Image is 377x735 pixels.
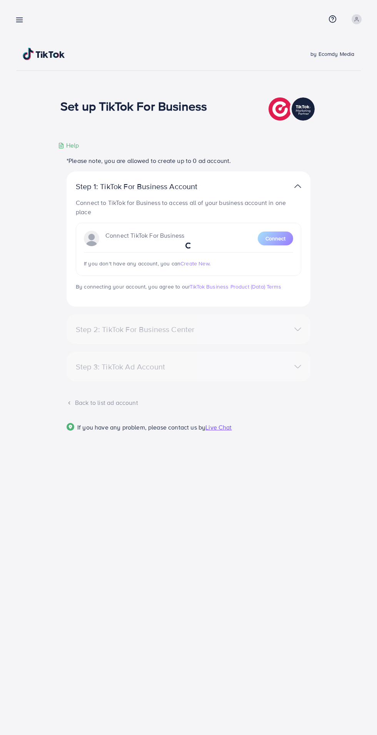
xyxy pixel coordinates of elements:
img: TikTok [23,48,65,60]
span: Live Chat [205,423,232,431]
img: TikTok partner [294,181,301,192]
span: If you have any problem, please contact us by [77,423,205,431]
div: Back to list ad account [67,398,310,407]
p: *Please note, you are allowed to create up to 0 ad account. [67,156,310,165]
p: Step 1: TikTok For Business Account [76,182,222,191]
span: by Ecomdy Media [310,50,354,58]
img: Popup guide [67,423,74,431]
div: Help [58,141,79,150]
h1: Set up TikTok For Business [60,99,207,113]
img: TikTok partner [269,96,317,123]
